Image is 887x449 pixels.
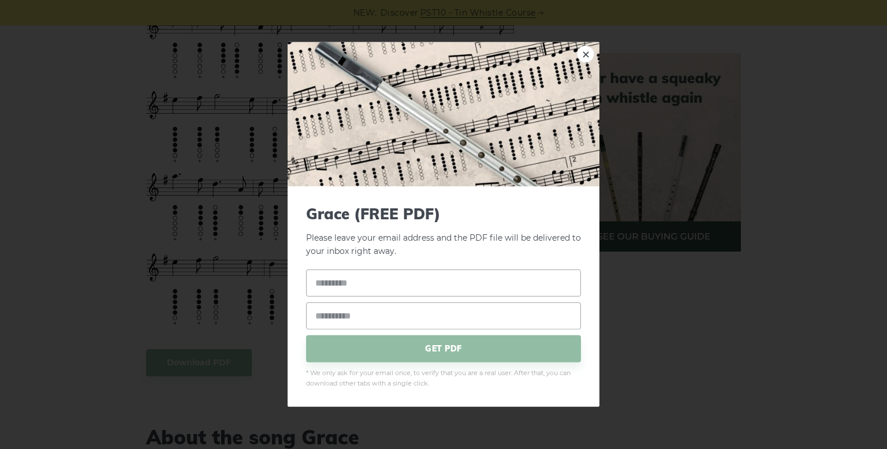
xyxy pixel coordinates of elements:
[288,42,599,186] img: Tin Whistle Tab Preview
[306,205,581,223] span: Grace (FREE PDF)
[306,335,581,362] span: GET PDF
[306,368,581,388] span: * We only ask for your email once, to verify that you are a real user. After that, you can downlo...
[306,205,581,258] p: Please leave your email address and the PDF file will be delivered to your inbox right away.
[577,46,594,63] a: ×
